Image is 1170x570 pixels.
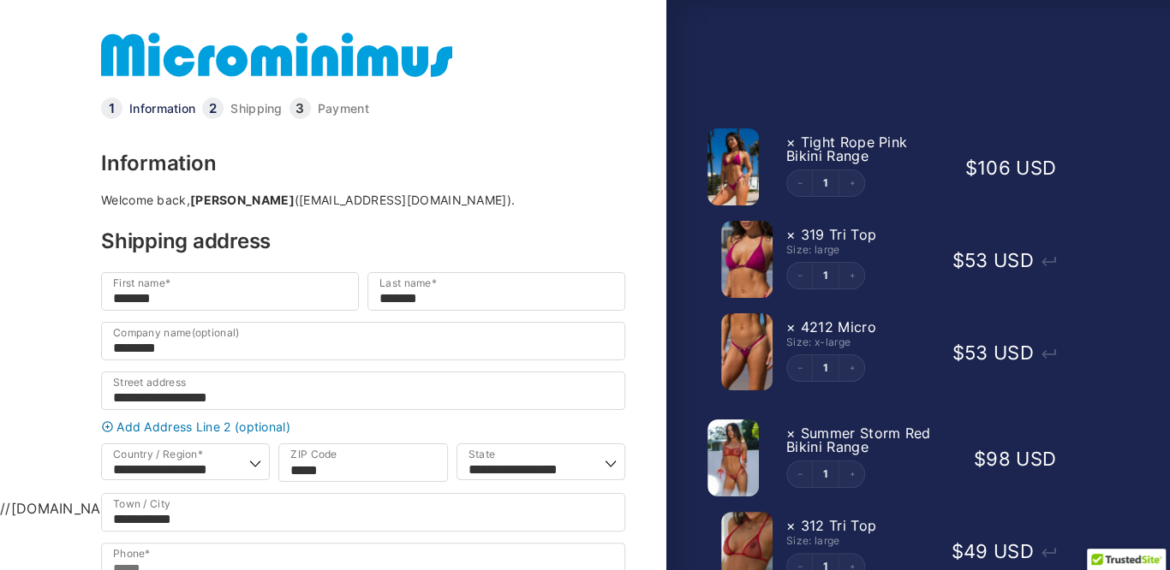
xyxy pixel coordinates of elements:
a: Remove this item [786,425,796,442]
img: Tight Rope Pink 319 Top 4228 Thong 05 [707,128,759,205]
a: Edit [813,363,839,373]
strong: [PERSON_NAME] [190,193,295,207]
button: Decrement [787,263,813,288]
span: $ [952,249,964,271]
h3: Shipping address [101,231,625,252]
span: $ [952,341,964,364]
a: Remove this item [786,517,796,534]
button: Decrement [787,461,813,487]
img: Summer Storm Red 332 Crop Top 449 Thong 02 [707,419,759,496]
a: Information [129,103,195,115]
span: $ [974,448,986,470]
bdi: 106 USD [965,157,1056,179]
span: $ [965,157,977,179]
a: Remove this item [786,226,796,243]
img: Tight Rope Pink 319 4212 Micro 01 [721,313,773,390]
button: Increment [839,355,864,381]
bdi: 53 USD [952,341,1034,364]
button: Decrement [787,170,813,196]
span: Summer Storm Red Bikini Range [786,425,930,455]
span: 319 Tri Top [801,226,876,243]
a: Payment [318,103,369,115]
button: Increment [839,170,864,196]
bdi: 53 USD [952,249,1034,271]
div: Size: large [786,245,934,255]
a: Edit [813,469,839,479]
button: Increment [839,263,864,288]
div: Welcome back, ([EMAIL_ADDRESS][DOMAIN_NAME]). [101,194,625,206]
a: Remove this item [786,134,796,151]
span: 312 Tri Top [801,517,876,534]
bdi: 49 USD [952,540,1034,562]
span: $ [952,540,964,562]
a: Edit [813,270,839,281]
a: Remove this item [786,318,796,335]
div: Size: x-large [786,337,934,347]
button: Increment [839,461,864,487]
bdi: 98 USD [974,448,1056,470]
a: Edit [813,178,839,188]
div: Size: large [786,536,934,546]
a: Add Address Line 2 (optional) [97,420,630,433]
a: Shipping [230,103,282,115]
span: 4212 Micro [801,318,876,335]
img: Tight Rope Pink 319 Top 01 [721,221,773,298]
button: Decrement [787,355,813,381]
h3: Information [101,153,625,174]
span: Tight Rope Pink Bikini Range [786,134,907,164]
